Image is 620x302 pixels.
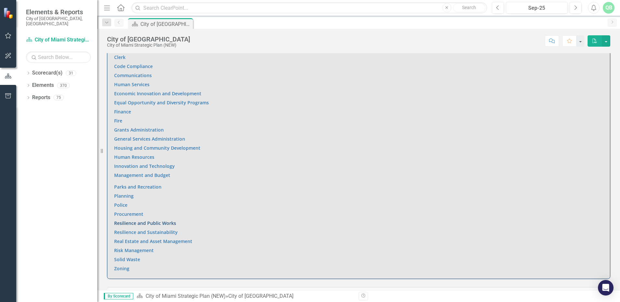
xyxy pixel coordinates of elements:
div: City of Miami Strategic Plan (NEW) [107,43,190,48]
button: Sep-25 [506,2,568,14]
a: Zoning [114,265,129,272]
a: Reports [32,94,50,101]
a: Fire [114,118,122,124]
div: » [137,293,354,300]
a: Police [114,202,127,208]
a: Code Compliance [114,63,153,69]
a: Resilience and Public Works [114,220,176,226]
a: Elements [32,82,54,89]
a: Finance [114,109,131,115]
span: Search [462,5,476,10]
a: Communications [114,72,152,78]
a: Human Services [114,81,149,87]
a: Procurement [114,211,143,217]
div: City of [GEOGRAPHIC_DATA] [228,293,293,299]
a: Economic Innovation and Development [114,90,201,97]
input: Search ClearPoint... [131,2,487,14]
button: Search [453,3,485,12]
a: Scorecard(s) [32,69,63,77]
div: 370 [57,83,70,88]
a: City of Miami Strategic Plan (NEW) [26,36,91,44]
a: General Services Administration [114,136,185,142]
a: Risk Management [114,247,154,253]
a: Planning [114,193,134,199]
div: Sep-25 [508,4,566,12]
div: City of [GEOGRAPHIC_DATA] [107,36,190,43]
span: Elements & Reports [26,8,91,16]
div: 75 [54,95,64,100]
a: Human Resources [114,154,154,160]
button: QB [603,2,614,14]
a: Equal Opportunity and Diversity Programs [114,99,209,106]
a: Parks and Recreation [114,184,161,190]
img: ClearPoint Strategy [3,7,15,19]
a: Management and Budget [114,172,170,178]
a: Clerk [114,54,125,60]
a: Resilience and Sustainability [114,229,178,235]
a: City of Miami Strategic Plan (NEW) [146,293,226,299]
div: City of [GEOGRAPHIC_DATA] [140,20,191,28]
small: City of [GEOGRAPHIC_DATA], [GEOGRAPHIC_DATA] [26,16,91,27]
a: Innovation and Technology [114,163,175,169]
span: By Scorecard [104,293,133,299]
div: 31 [66,70,76,76]
a: Solid Waste [114,256,140,262]
a: Housing and Community Development [114,145,200,151]
a: Grants Administration [114,127,164,133]
div: Open Intercom Messenger [598,280,614,296]
input: Search Below... [26,52,91,63]
a: Real Estate and Asset Management [114,238,192,244]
